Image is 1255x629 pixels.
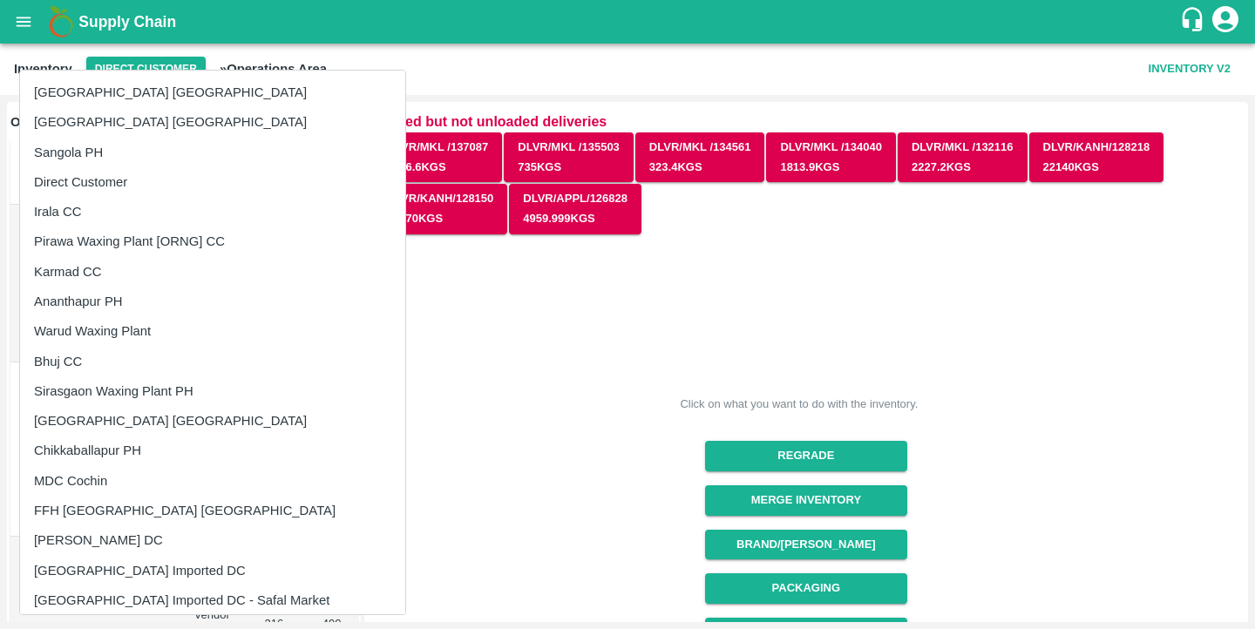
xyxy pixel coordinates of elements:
li: Irala CC [20,197,405,227]
li: Sirasgaon Waxing Plant PH [20,376,405,406]
li: FFH [GEOGRAPHIC_DATA] [GEOGRAPHIC_DATA] [20,496,405,525]
li: Karmad CC [20,257,405,287]
li: [GEOGRAPHIC_DATA] Imported DC [20,556,405,585]
li: [PERSON_NAME] DC [20,525,405,555]
li: [GEOGRAPHIC_DATA] [GEOGRAPHIC_DATA] [20,406,405,436]
li: MDC Cochin [20,466,405,496]
li: [GEOGRAPHIC_DATA] Imported DC - Safal Market [20,585,405,615]
li: Direct Customer [20,167,405,197]
li: Bhuj CC [20,347,405,376]
li: Ananthapur PH [20,287,405,316]
li: Warud Waxing Plant [20,316,405,346]
li: Chikkaballapur PH [20,436,405,465]
li: Sangola PH [20,138,405,167]
li: Pirawa Waxing Plant [ORNG] CC [20,227,405,256]
li: [GEOGRAPHIC_DATA] [GEOGRAPHIC_DATA] [20,107,405,137]
li: [GEOGRAPHIC_DATA] [GEOGRAPHIC_DATA] [20,78,405,107]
